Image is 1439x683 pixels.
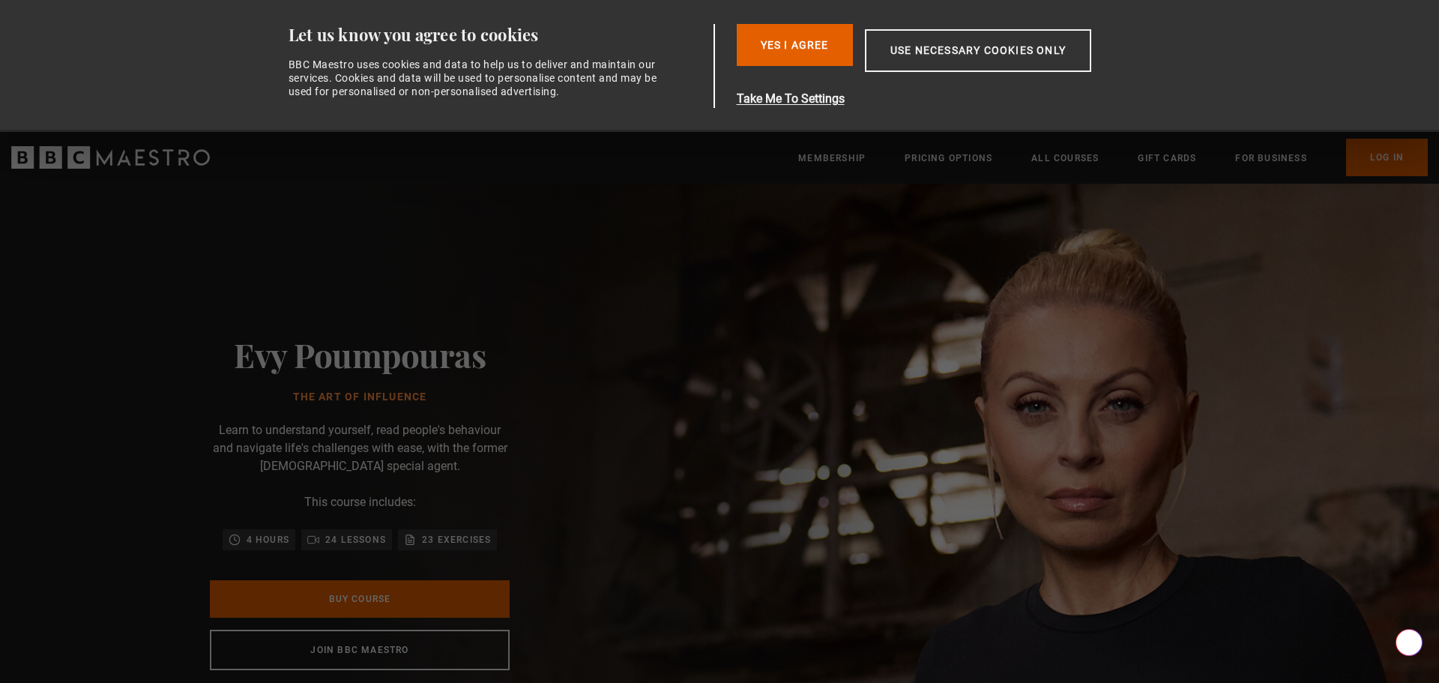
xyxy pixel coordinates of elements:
[798,151,866,166] a: Membership
[1031,151,1099,166] a: All Courses
[234,391,486,403] h1: The Art of Influence
[325,532,386,547] p: 24 lessons
[11,146,210,169] svg: BBC Maestro
[210,421,510,475] p: Learn to understand yourself, read people's behaviour and navigate life's challenges with ease, w...
[210,580,510,618] a: Buy Course
[304,493,416,511] p: This course includes:
[1235,151,1306,166] a: For business
[1138,151,1196,166] a: Gift Cards
[865,29,1091,72] button: Use necessary cookies only
[289,58,666,99] div: BBC Maestro uses cookies and data to help us to deliver and maintain our services. Cookies and da...
[1346,139,1428,176] a: Log In
[247,532,289,547] p: 4 hours
[289,24,708,46] div: Let us know you agree to cookies
[737,90,1162,108] button: Take Me To Settings
[905,151,992,166] a: Pricing Options
[234,335,486,373] h2: Evy Poumpouras
[798,139,1428,176] nav: Primary
[422,532,491,547] p: 23 exercises
[737,24,853,66] button: Yes I Agree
